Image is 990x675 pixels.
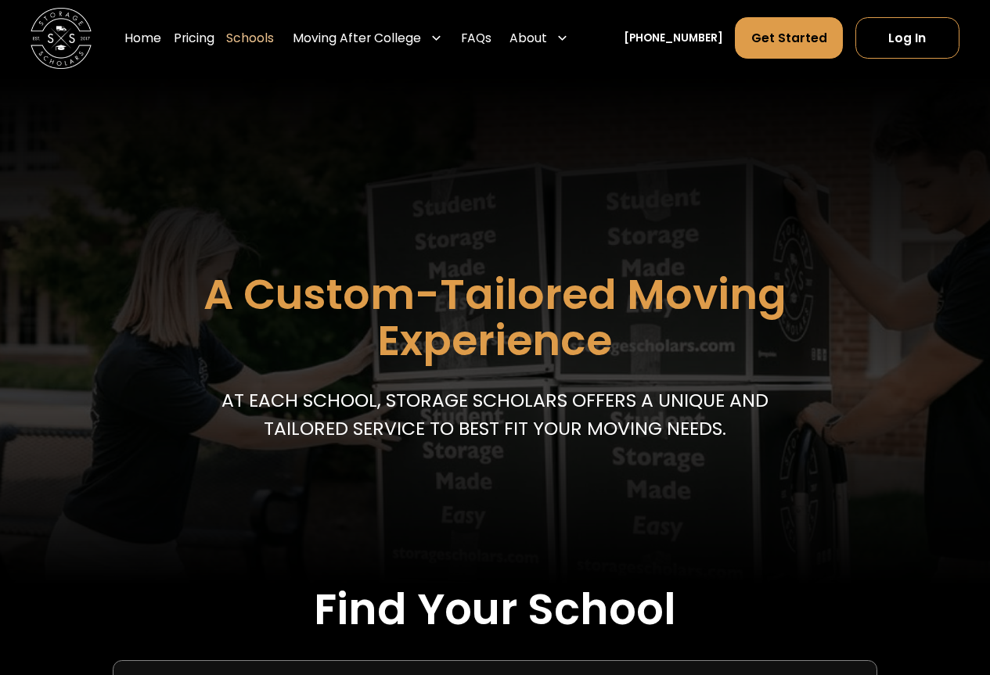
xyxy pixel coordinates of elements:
a: Pricing [174,17,214,60]
a: Log In [855,17,959,59]
a: Get Started [735,17,843,59]
a: [PHONE_NUMBER] [624,31,723,47]
p: At each school, storage scholars offers a unique and tailored service to best fit your Moving needs. [216,386,774,441]
h1: A Custom-Tailored Moving Experience [128,271,862,364]
div: Moving After College [293,29,421,47]
div: About [509,29,547,47]
div: About [503,17,574,60]
div: Moving After College [286,17,448,60]
img: Storage Scholars main logo [31,8,92,69]
a: home [31,8,92,69]
a: Home [124,17,161,60]
a: FAQs [461,17,491,60]
h2: Find Your School [31,584,959,636]
a: Schools [226,17,274,60]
